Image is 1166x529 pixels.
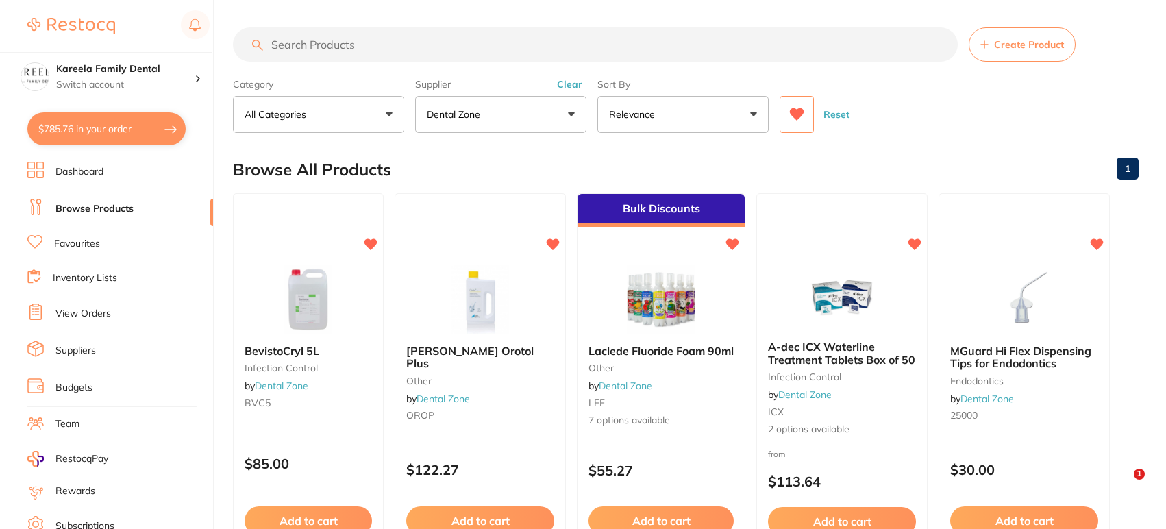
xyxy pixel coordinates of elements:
span: by [950,393,1014,405]
a: Suppliers [55,344,96,358]
button: $785.76 in your order [27,112,186,145]
a: Inventory Lists [53,271,117,285]
button: Relevance [597,96,769,133]
label: Supplier [415,78,586,90]
span: by [245,380,308,392]
span: from [768,449,786,459]
span: OROP [406,409,434,421]
a: Dental Zone [255,380,308,392]
a: 1 [1117,155,1139,182]
b: Laclede Fluoride Foam 90ml [588,345,734,357]
button: Reset [819,96,854,133]
a: Dental Zone [960,393,1014,405]
a: Dental Zone [599,380,652,392]
img: RestocqPay [27,451,44,467]
a: Restocq Logo [27,10,115,42]
div: Bulk Discounts [578,194,745,227]
input: Search Products [233,27,958,62]
small: Endodontics [950,376,1098,386]
a: Favourites [54,237,100,251]
b: MGuard Hi Flex Dispensing Tips for Endodontics [950,345,1098,370]
h4: Kareela Family Dental [56,62,195,76]
h2: Browse All Products [233,160,391,180]
a: Dental Zone [417,393,470,405]
span: MGuard Hi Flex Dispensing Tips for Endodontics [950,344,1091,370]
span: Laclede Fluoride Foam 90ml [588,344,734,358]
span: by [768,389,832,401]
span: 7 options available [588,414,734,428]
span: BVC5 [245,397,271,409]
p: $122.27 [406,462,554,478]
b: Durr Orotol Plus [406,345,554,370]
span: by [406,393,470,405]
img: Kareela Family Dental [21,63,49,90]
p: $113.64 [768,473,916,489]
a: Budgets [55,381,92,395]
a: Dashboard [55,165,103,179]
button: Clear [553,78,586,90]
a: RestocqPay [27,451,108,467]
a: Team [55,417,79,431]
span: 2 options available [768,423,916,436]
small: Infection Control [245,362,372,373]
img: MGuard Hi Flex Dispensing Tips for Endodontics [980,265,1069,334]
small: Infection Control [768,371,916,382]
label: Category [233,78,404,90]
img: Restocq Logo [27,18,115,34]
iframe: Intercom live chat [1106,469,1139,502]
b: A-dec ICX Waterline Treatment Tablets Box of 50 [768,341,916,366]
span: ICX [768,406,784,418]
p: Dental Zone [427,108,486,121]
small: other [406,376,554,386]
label: Sort By [597,78,769,90]
p: Relevance [609,108,660,121]
span: 1 [1134,469,1145,480]
p: $55.27 [588,463,734,478]
img: A-dec ICX Waterline Treatment Tablets Box of 50 [797,261,886,330]
button: All Categories [233,96,404,133]
p: $85.00 [245,456,372,471]
b: BevistoCryl 5L [245,345,372,357]
img: Laclede Fluoride Foam 90ml [617,265,706,334]
img: BevistoCryl 5L [264,265,353,334]
span: [PERSON_NAME] Orotol Plus [406,344,534,370]
span: Create Product [994,39,1064,50]
span: 25000 [950,409,978,421]
span: RestocqPay [55,452,108,466]
p: Switch account [56,78,195,92]
span: BevistoCryl 5L [245,344,319,358]
a: Rewards [55,484,95,498]
a: View Orders [55,307,111,321]
button: Dental Zone [415,96,586,133]
small: other [588,362,734,373]
p: $30.00 [950,462,1098,478]
span: LFF [588,397,605,409]
img: Durr Orotol Plus [436,265,525,334]
a: Dental Zone [778,389,832,401]
a: Browse Products [55,202,134,216]
button: Create Product [969,27,1076,62]
span: by [588,380,652,392]
span: A-dec ICX Waterline Treatment Tablets Box of 50 [768,340,915,366]
p: All Categories [245,108,312,121]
